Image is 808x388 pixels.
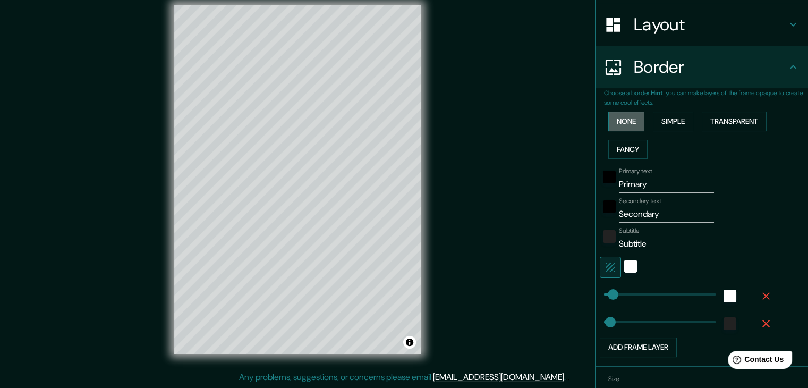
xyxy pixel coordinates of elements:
b: Hint [651,89,663,97]
button: black [603,171,616,183]
h4: Layout [634,14,787,35]
iframe: Help widget launcher [713,347,796,376]
div: Layout [596,3,808,46]
button: black [603,200,616,213]
button: None [608,112,644,131]
button: Transparent [702,112,767,131]
div: . [566,371,567,384]
h4: Border [634,56,787,78]
button: white [724,290,736,302]
button: Toggle attribution [403,336,416,349]
label: Subtitle [619,226,640,235]
label: Primary text [619,167,652,176]
p: Any problems, suggestions, or concerns please email . [239,371,566,384]
div: . [567,371,569,384]
p: Choose a border. : you can make layers of the frame opaque to create some cool effects. [604,88,808,107]
a: [EMAIL_ADDRESS][DOMAIN_NAME] [433,372,564,383]
button: color-222222 [603,230,616,243]
label: Size [608,374,619,383]
button: white [624,260,637,273]
div: Border [596,46,808,88]
button: Fancy [608,140,648,159]
button: Simple [653,112,693,131]
label: Secondary text [619,197,661,206]
button: Add frame layer [600,338,677,357]
button: color-222222 [724,317,736,330]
